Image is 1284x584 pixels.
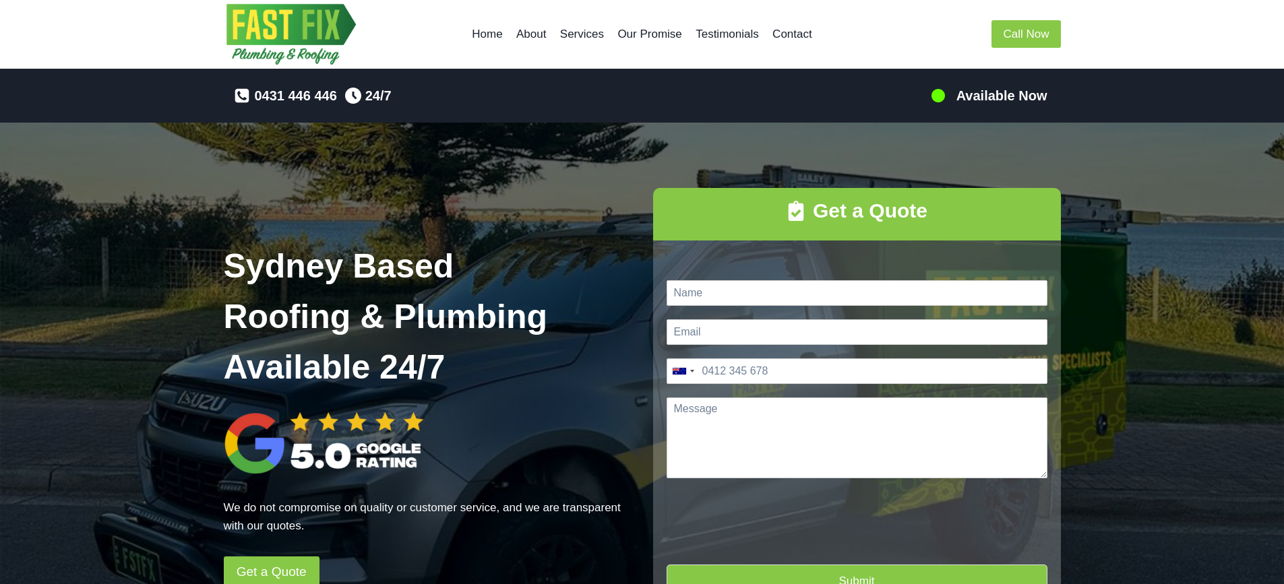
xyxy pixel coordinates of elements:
[813,199,927,222] strong: Get a Quote
[553,18,611,51] a: Services
[365,85,392,106] span: 24/7
[689,18,766,51] a: Testimonials
[930,88,946,104] img: 100-percents.png
[237,562,307,583] span: Get a Quote
[254,85,336,106] span: 0431 446 446
[991,20,1060,48] a: Call Now
[667,359,698,383] button: Selected country
[667,319,1047,345] input: Email
[766,18,819,51] a: Contact
[510,18,553,51] a: About
[956,86,1047,106] h5: Available Now
[611,18,689,51] a: Our Promise
[667,280,1047,306] input: Name
[224,241,632,393] h1: Sydney Based Roofing & Plumbing Available 24/7
[465,18,819,51] nav: Primary Navigation
[224,498,632,535] p: We do not compromise on quality or customer service, and we are transparent with our quotes.
[234,85,336,106] a: 0431 446 446
[465,18,510,51] a: Home
[667,358,1047,384] input: Phone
